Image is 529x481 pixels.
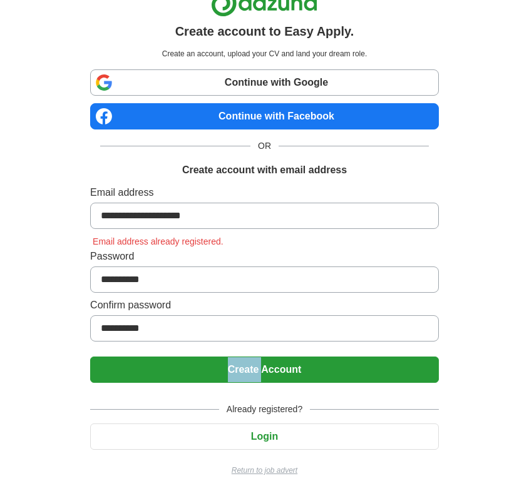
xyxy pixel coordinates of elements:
[90,423,439,450] button: Login
[175,22,354,41] h1: Create account to Easy Apply.
[90,103,439,129] a: Continue with Facebook
[90,69,439,96] a: Continue with Google
[90,357,439,383] button: Create Account
[90,431,439,442] a: Login
[90,185,439,200] label: Email address
[90,236,226,246] span: Email address already registered.
[182,163,347,178] h1: Create account with email address
[90,465,439,476] a: Return to job advert
[90,298,439,313] label: Confirm password
[250,139,279,153] span: OR
[90,249,439,264] label: Password
[219,403,310,416] span: Already registered?
[93,48,436,59] p: Create an account, upload your CV and land your dream role.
